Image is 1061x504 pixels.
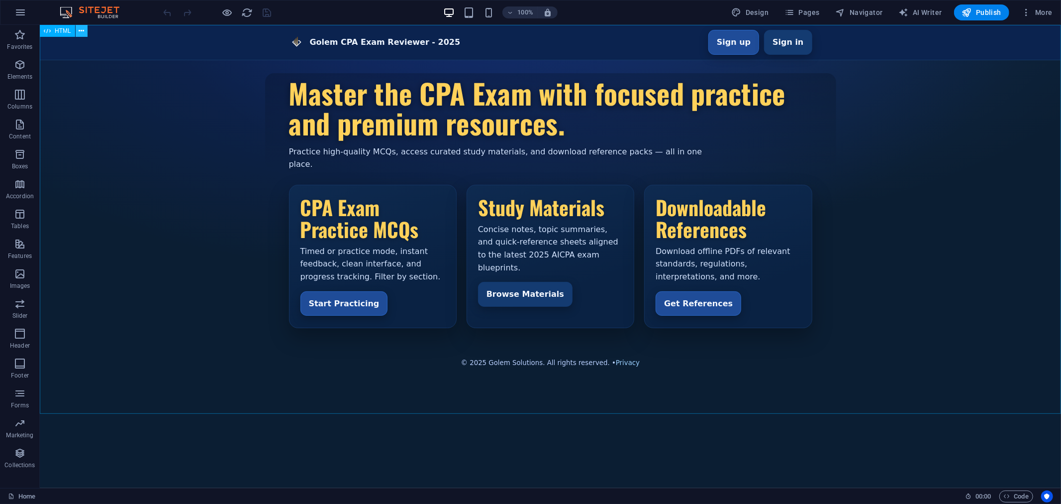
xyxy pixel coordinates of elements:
[7,43,32,51] p: Favorites
[954,4,1009,20] button: Publish
[9,132,31,140] p: Content
[55,28,71,34] span: HTML
[11,372,29,379] p: Footer
[1041,491,1053,503] button: Usercentrics
[11,222,29,230] p: Tables
[8,491,35,503] a: Click to cancel selection. Double-click to open Pages
[57,6,132,18] img: Editor Logo
[975,491,991,503] span: 00 00
[982,493,984,500] span: :
[836,7,883,17] span: Navigator
[1021,7,1053,17] span: More
[780,4,823,20] button: Pages
[999,491,1033,503] button: Code
[221,6,233,18] button: Click here to leave preview mode and continue editing
[517,6,533,18] h6: 100%
[962,7,1001,17] span: Publish
[4,461,35,469] p: Collections
[6,192,34,200] p: Accordion
[832,4,887,20] button: Navigator
[8,252,32,260] p: Features
[7,103,32,111] p: Columns
[12,312,28,320] p: Slider
[241,6,253,18] button: reload
[242,7,253,18] i: Reload page
[895,4,946,20] button: AI Writer
[1004,491,1029,503] span: Code
[732,7,769,17] span: Design
[10,342,30,350] p: Header
[10,282,30,290] p: Images
[543,8,552,17] i: On resize automatically adjust zoom level to fit chosen device.
[728,4,773,20] button: Design
[6,431,33,439] p: Marketing
[784,7,819,17] span: Pages
[965,491,991,503] h6: Session time
[7,73,33,81] p: Elements
[728,4,773,20] div: Design (Ctrl+Alt+Y)
[1017,4,1057,20] button: More
[11,401,29,409] p: Forms
[12,162,28,170] p: Boxes
[502,6,538,18] button: 100%
[899,7,942,17] span: AI Writer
